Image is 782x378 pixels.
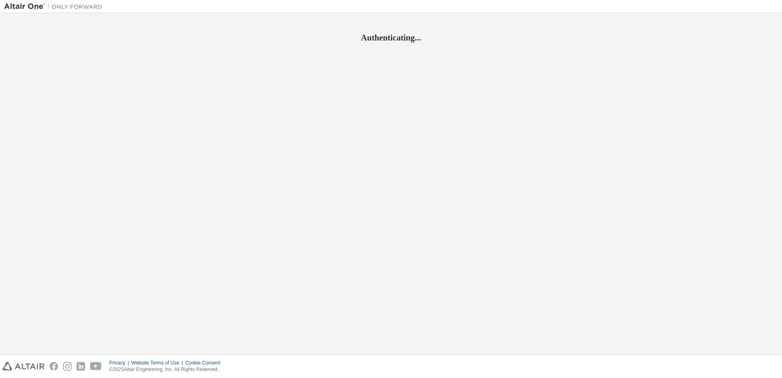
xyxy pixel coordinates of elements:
img: Altair One [4,2,106,11]
div: Privacy [109,360,131,366]
img: altair_logo.svg [2,362,45,371]
p: © 2025 Altair Engineering, Inc. All Rights Reserved. [109,366,225,373]
img: instagram.svg [63,362,72,371]
div: Website Terms of Use [131,360,185,366]
h2: Authenticating... [4,32,778,43]
img: linkedin.svg [76,362,85,371]
img: facebook.svg [49,362,58,371]
img: youtube.svg [90,362,102,371]
div: Cookie Consent [185,360,225,366]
